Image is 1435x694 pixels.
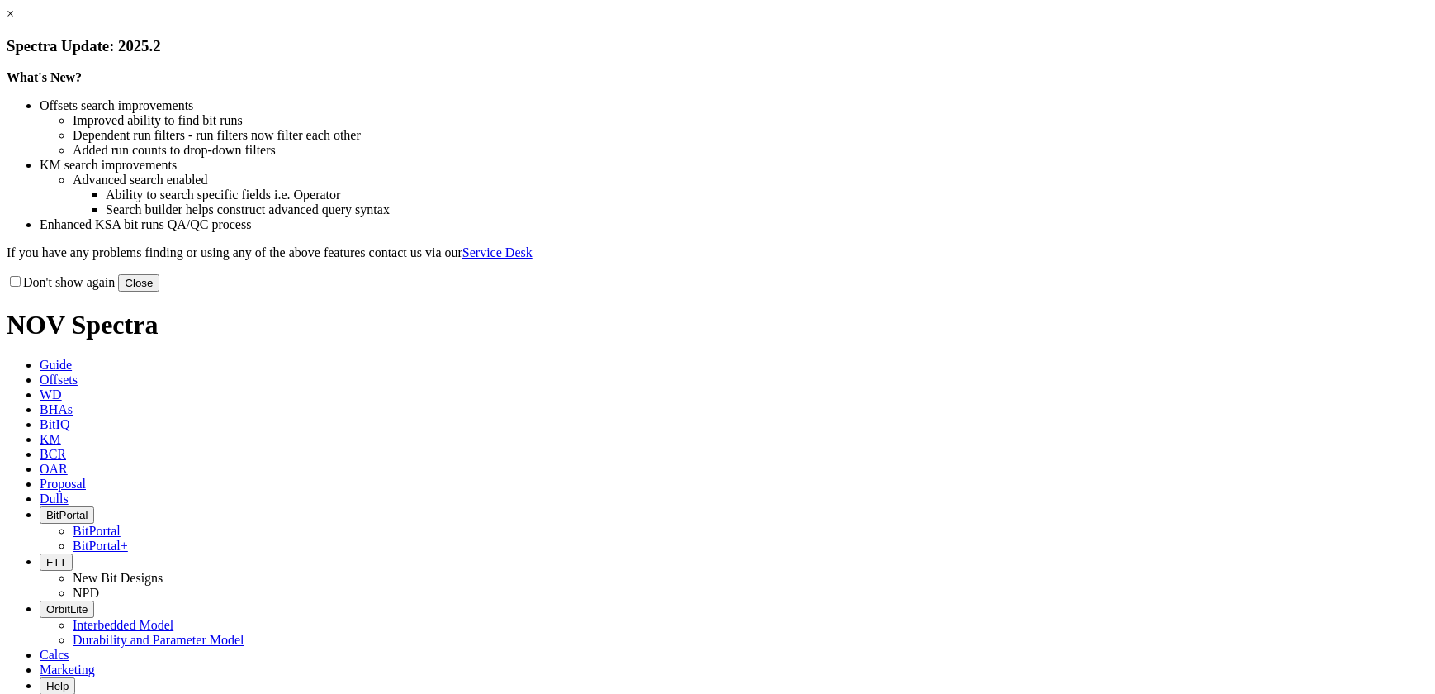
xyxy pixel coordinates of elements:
li: Offsets search improvements [40,98,1428,113]
a: Durability and Parameter Model [73,633,244,647]
span: OrbitLite [46,603,88,616]
a: × [7,7,14,21]
h3: Spectra Update: 2025.2 [7,37,1428,55]
li: KM search improvements [40,158,1428,173]
span: BCR [40,447,66,461]
p: If you have any problems finding or using any of the above features contact us via our [7,245,1428,260]
li: Ability to search specific fields i.e. Operator [106,188,1428,202]
span: OAR [40,462,68,476]
span: Guide [40,358,72,372]
li: Improved ability to find bit runs [73,113,1428,128]
span: Offsets [40,373,78,387]
button: Close [118,274,159,292]
li: Advanced search enabled [73,173,1428,188]
strong: What's New? [7,70,82,84]
li: Search builder helps construct advanced query syntax [106,202,1428,217]
a: Interbedded Model [73,618,173,632]
span: Help [46,680,69,692]
a: BitPortal [73,524,121,538]
a: BitPortal+ [73,539,128,553]
span: BitIQ [40,417,69,431]
li: Added run counts to drop-down filters [73,143,1428,158]
span: Calcs [40,648,69,662]
li: Enhanced KSA bit runs QA/QC process [40,217,1428,232]
span: Dulls [40,492,69,506]
h1: NOV Spectra [7,310,1428,340]
a: New Bit Designs [73,571,163,585]
a: NPD [73,586,99,600]
span: Marketing [40,663,95,677]
input: Don't show again [10,276,21,287]
span: KM [40,432,61,446]
a: Service Desk [462,245,533,259]
span: Proposal [40,477,86,491]
span: FTT [46,556,66,568]
span: WD [40,387,62,402]
span: BHAs [40,402,73,416]
li: Dependent run filters - run filters now filter each other [73,128,1428,143]
span: BitPortal [46,509,88,521]
label: Don't show again [7,275,115,289]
